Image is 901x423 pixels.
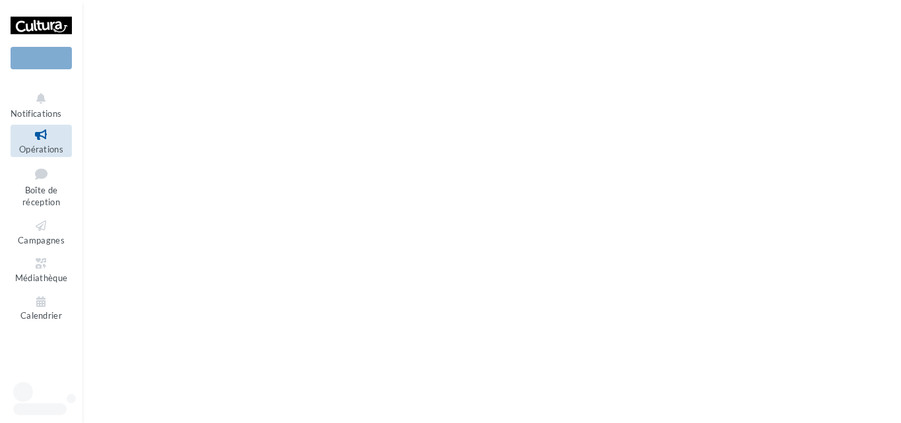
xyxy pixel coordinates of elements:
div: Nouvelle campagne [11,47,72,69]
span: Notifications [11,108,61,119]
span: Opérations [19,144,63,154]
span: Campagnes [18,235,65,245]
a: Calendrier [11,292,72,324]
a: Opérations [11,125,72,157]
span: Médiathèque [15,273,68,283]
a: Médiathèque [11,253,72,286]
a: Boîte de réception [11,162,72,211]
span: Calendrier [20,311,62,321]
span: Boîte de réception [22,185,60,208]
a: Campagnes [11,216,72,248]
